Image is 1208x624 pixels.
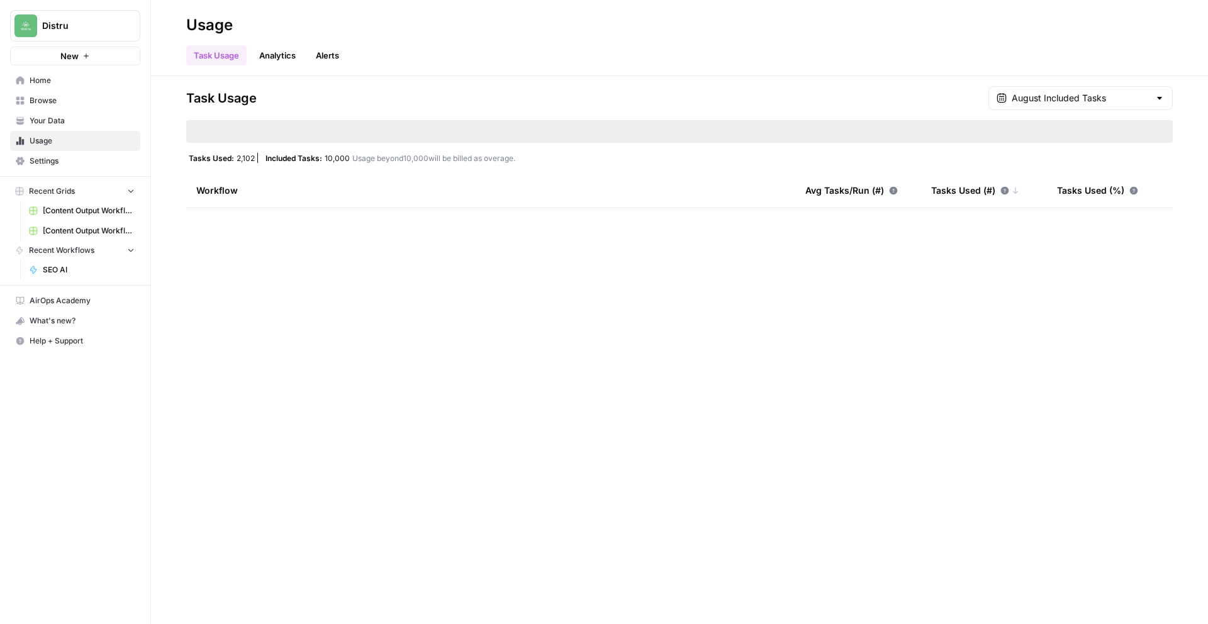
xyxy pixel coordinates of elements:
a: Task Usage [186,45,247,65]
a: Analytics [252,45,303,65]
span: New [60,50,79,62]
span: Task Usage [186,89,257,107]
div: Avg Tasks/Run (#) [805,173,898,208]
div: Usage [186,15,233,35]
button: Workspace: Distru [10,10,140,42]
a: Browse [10,91,140,111]
span: [Content Output Workflows] Start with Content Brief [43,225,135,237]
a: [Content Output Workflows] Start with Content Brief [23,221,140,241]
button: Alerts [308,45,347,65]
span: 2,102 [237,153,255,163]
span: Home [30,75,135,86]
button: What's new? [10,311,140,331]
div: What's new? [11,311,140,330]
div: Tasks Used (%) [1057,173,1138,208]
a: Your Data [10,111,140,131]
div: Tasks Used (#) [931,173,1019,208]
a: Usage [10,131,140,151]
span: Usage beyond 10,000 will be billed as overage. [352,153,515,163]
button: New [10,47,140,65]
img: Distru Logo [14,14,37,37]
input: August Included Tasks [1012,92,1149,104]
span: Usage [30,135,135,147]
a: Settings [10,151,140,171]
a: SEO AI [23,260,140,280]
span: Help + Support [30,335,135,347]
span: 10,000 [325,153,350,163]
button: Recent Workflows [10,241,140,260]
span: SEO AI [43,264,135,276]
span: Recent Grids [29,186,75,197]
span: Browse [30,95,135,106]
button: Recent Grids [10,182,140,201]
span: AirOps Academy [30,295,135,306]
div: Workflow [196,173,785,208]
span: Settings [30,155,135,167]
a: [Content Output Workflows] Webflow - Blog Posts [23,201,140,221]
button: Help + Support [10,331,140,351]
span: Recent Workflows [29,245,94,256]
span: Distru [42,19,118,32]
a: Home [10,70,140,91]
span: Your Data [30,115,135,126]
span: Tasks Used: [189,153,234,163]
a: AirOps Academy [10,291,140,311]
span: Included Tasks: [266,153,322,163]
span: [Content Output Workflows] Webflow - Blog Posts [43,205,135,216]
